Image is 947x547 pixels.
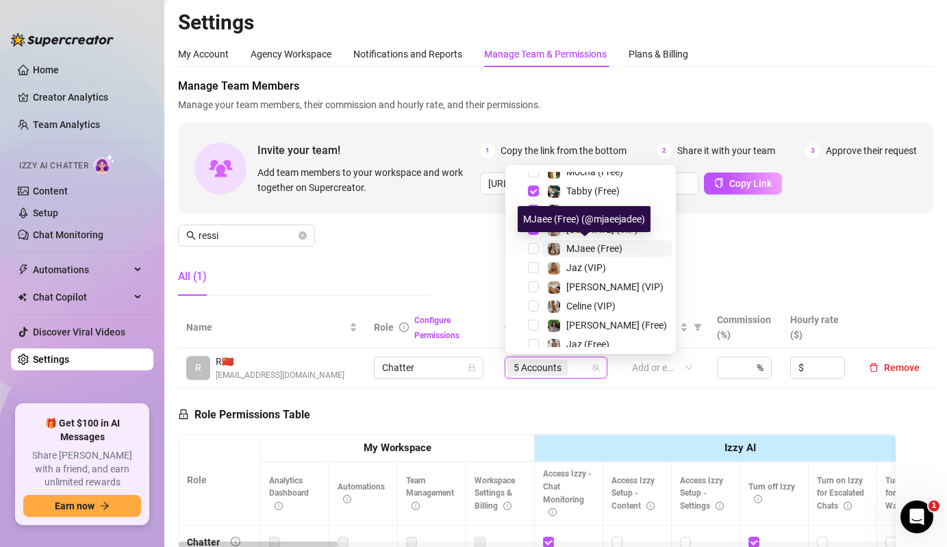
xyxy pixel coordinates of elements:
[724,442,756,454] strong: Izzy AI
[543,469,592,518] span: Access Izzy - Chat Monitoring
[503,502,512,510] span: info-circle
[528,339,539,350] span: Select tree node
[18,264,29,275] span: thunderbolt
[18,292,27,302] img: Chat Copilot
[269,476,309,511] span: Analytics Dashboard
[548,243,560,255] img: MJaee (Free)
[216,369,344,382] span: [EMAIL_ADDRESS][DOMAIN_NAME]
[566,205,642,216] span: [US_STATE] (Free)
[178,97,933,112] span: Manage your team members, their commission and hourly rate, and their permissions.
[231,537,240,546] span: info-circle
[178,268,207,285] div: All (1)
[929,500,939,511] span: 1
[507,359,568,376] span: 5 Accounts
[484,47,607,62] div: Manage Team & Permissions
[19,160,88,173] span: Izzy AI Chatter
[677,143,775,158] span: Share it with your team
[691,317,705,338] span: filter
[475,476,515,511] span: Workspace Settings & Billing
[94,154,115,174] img: AI Chatter
[199,228,296,243] input: Search members
[566,320,667,331] span: [PERSON_NAME] (Free)
[528,205,539,216] span: Select tree node
[178,78,933,94] span: Manage Team Members
[23,495,141,517] button: Earn nowarrow-right
[566,339,609,350] span: Jaz (Free)
[33,229,103,240] a: Chat Monitoring
[480,143,495,158] span: 1
[257,142,480,159] span: Invite your team!
[11,33,114,47] img: logo-BBDzfeDw.svg
[399,322,409,332] span: info-circle
[178,407,310,423] h5: Role Permissions Table
[178,10,933,36] h2: Settings
[548,262,560,275] img: Jaz (VIP)
[548,186,560,198] img: Tabby (Free)
[611,476,655,511] span: Access Izzy Setup - Content
[178,307,366,348] th: Name
[33,86,142,108] a: Creator Analytics
[566,243,622,254] span: MJaee (Free)
[216,354,344,369] span: R 🇨🇳
[186,231,196,240] span: search
[704,173,782,194] button: Copy Link
[299,231,307,240] button: close-circle
[468,364,476,372] span: lock
[714,178,724,188] span: copy
[374,322,394,333] span: Role
[33,186,68,196] a: Content
[275,502,283,510] span: info-circle
[548,508,557,516] span: info-circle
[548,205,560,217] img: Georgia (Free)
[709,307,782,348] th: Commission (%)
[657,143,672,158] span: 2
[548,320,560,332] img: Chloe (Free)
[179,435,261,526] th: Role
[514,360,561,375] span: 5 Accounts
[100,501,110,511] span: arrow-right
[884,362,920,373] span: Remove
[414,316,459,340] a: Configure Permissions
[23,449,141,489] span: Share [PERSON_NAME] with a friend, and earn unlimited rewards
[33,259,130,281] span: Automations
[23,417,141,444] span: 🎁 Get $100 in AI Messages
[528,301,539,311] span: Select tree node
[548,166,560,179] img: Mocha (Free)
[566,186,620,196] span: Tabby (Free)
[364,442,431,454] strong: My Workspace
[885,476,931,511] span: Turn on Izzy for Time Wasters
[178,47,229,62] div: My Account
[869,363,879,372] span: delete
[805,143,820,158] span: 3
[729,178,772,189] span: Copy Link
[566,166,623,177] span: Mocha (Free)
[33,64,59,75] a: Home
[754,495,762,503] span: info-circle
[353,47,462,62] div: Notifications and Reports
[694,323,702,331] span: filter
[343,495,351,503] span: info-circle
[178,409,189,420] span: lock
[817,476,864,511] span: Turn on Izzy for Escalated Chats
[251,47,331,62] div: Agency Workspace
[33,354,69,365] a: Settings
[629,47,688,62] div: Plans & Billing
[782,307,855,348] th: Hourly rate ($)
[646,502,655,510] span: info-circle
[33,327,125,338] a: Discover Viral Videos
[33,119,100,130] a: Team Analytics
[412,502,420,510] span: info-circle
[382,357,475,378] span: Chatter
[566,281,664,292] span: [PERSON_NAME] (VIP)
[406,476,454,511] span: Team Management
[33,207,58,218] a: Setup
[680,476,724,511] span: Access Izzy Setup - Settings
[55,500,94,511] span: Earn now
[900,500,933,533] iframe: Intercom live chat
[501,143,627,158] span: Copy the link from the bottom
[195,360,201,375] span: R
[528,166,539,177] span: Select tree node
[863,359,925,376] button: Remove
[528,186,539,196] span: Select tree node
